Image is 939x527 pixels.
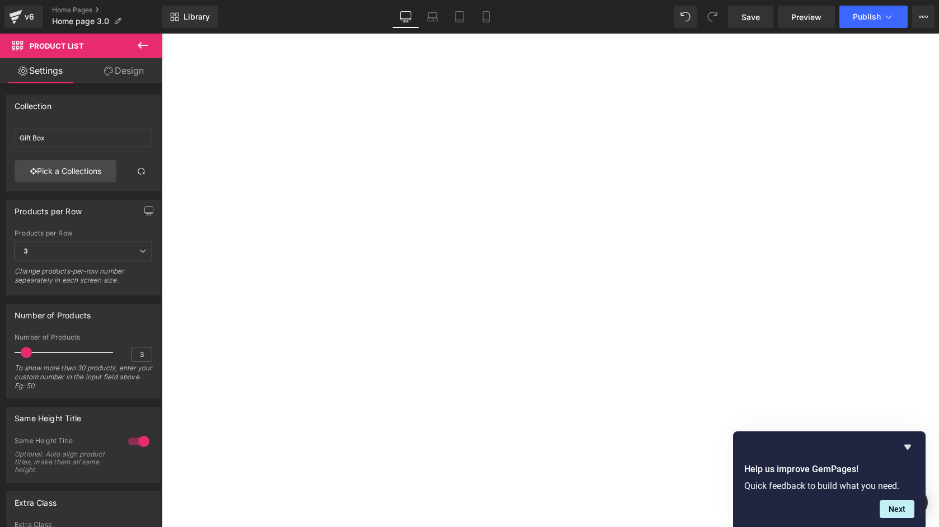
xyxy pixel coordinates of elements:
[15,160,116,182] a: Pick a Collections
[15,229,152,237] div: Products per Row
[744,481,914,491] p: Quick feedback to build what you need.
[419,6,446,28] a: Laptop
[83,58,165,83] a: Design
[880,500,914,518] button: Next question
[744,463,914,476] h2: Help us improve GemPages!
[674,6,697,28] button: Undo
[4,6,43,28] a: v6
[446,6,473,28] a: Tablet
[52,6,162,15] a: Home Pages
[22,10,36,24] div: v6
[473,6,500,28] a: Mobile
[30,41,84,50] span: Product List
[853,12,881,21] span: Publish
[912,6,935,28] button: More
[15,450,115,474] div: Optional. Auto align product titles, make them all same height.
[52,17,109,26] span: Home page 3.0
[701,6,724,28] button: Redo
[24,247,28,255] b: 3
[791,11,821,23] span: Preview
[15,267,152,292] div: Change products-per-row number sepearately in each screen size.
[15,200,82,216] div: Products per Row
[901,440,914,454] button: Hide survey
[741,11,760,23] span: Save
[162,6,218,28] a: New Library
[744,440,914,518] div: Help us improve GemPages!
[392,6,419,28] a: Desktop
[15,436,117,448] div: Same Height Title
[15,492,57,507] div: Extra Class
[15,95,51,111] div: Collection
[15,333,152,341] div: Number of Products
[15,304,91,320] div: Number of Products
[778,6,835,28] a: Preview
[839,6,908,28] button: Publish
[184,12,210,22] span: Library
[15,364,152,398] div: To show more than 30 products, enter your custom number in the input field above. Eg: 50
[15,407,81,423] div: Same Height Title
